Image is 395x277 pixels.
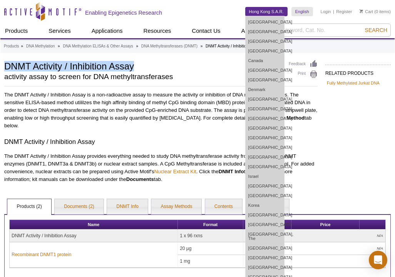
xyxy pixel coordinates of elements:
[178,220,243,230] th: Format
[360,7,391,16] li: (0 items)
[246,230,284,243] a: [GEOGRAPHIC_DATA], The
[178,242,243,255] td: 20 µg
[21,44,23,48] li: »
[246,75,284,85] a: [GEOGRAPHIC_DATA]
[178,255,243,268] td: 1 mg
[246,172,284,181] a: Israel
[178,230,243,242] td: 1 x 96 rxns
[246,152,284,162] a: [GEOGRAPHIC_DATA]
[55,199,104,215] a: Documents (2)
[4,137,318,147] h3: DNMT Activity / Inhibition Assay
[107,199,148,215] a: DNMT Info
[243,230,291,242] td: 55006
[289,60,318,68] a: Feedback
[246,66,284,75] a: [GEOGRAPHIC_DATA]
[327,79,380,86] a: Fully Methylated Jurkat DNA
[206,44,259,48] li: DNMT Activity / Inhibition Assay
[365,27,387,33] span: Search
[10,220,178,230] th: Name
[4,73,281,80] h2: activity assay to screen for DNA methyltransferases
[136,44,139,48] li: »
[363,27,390,34] button: Search
[139,24,176,38] a: Resources
[26,43,55,50] a: DNA Methylation
[246,104,284,114] a: [GEOGRAPHIC_DATA]
[10,230,178,242] td: DNMT Activity / Inhibition Assay
[246,243,284,253] a: [GEOGRAPHIC_DATA]
[4,43,19,50] a: Products
[205,199,242,215] a: Contents
[126,176,154,182] strong: Documents
[246,143,284,152] a: [GEOGRAPHIC_DATA]
[58,44,60,48] li: »
[246,181,284,191] a: [GEOGRAPHIC_DATA]
[0,24,32,38] a: Products
[325,64,391,78] h2: RELATED PRODUCTS
[291,242,385,255] td: N/A
[154,169,196,174] a: Nuclear Extract Kit
[291,255,385,268] td: N/A
[246,162,284,172] a: [GEOGRAPHIC_DATA]
[245,7,288,16] a: Hong Kong S.A.R.
[246,123,284,133] a: [GEOGRAPHIC_DATA]
[237,24,270,38] a: About Us
[246,263,284,272] a: [GEOGRAPHIC_DATA]
[291,220,360,230] th: Price
[63,43,133,50] a: DNA Methylation ELISAs & Other Assays
[246,27,284,37] a: [GEOGRAPHIC_DATA]
[246,253,284,263] a: [GEOGRAPHIC_DATA]
[4,91,318,130] p: The DNMT Activity / Inhibition Assay is a non-radioactive assay to measure the activity or inhibi...
[246,46,284,56] a: [GEOGRAPHIC_DATA]
[360,9,373,14] a: Cart
[246,95,284,104] a: [GEOGRAPHIC_DATA]
[246,201,284,210] a: Korea
[4,152,318,183] p: The DNMT Activity / Inhibition Assay provides everything needed to study DNA methyltransferase ac...
[321,9,331,14] a: Login
[246,191,284,201] a: [GEOGRAPHIC_DATA]
[246,56,284,66] a: Canada
[246,114,284,123] a: [GEOGRAPHIC_DATA]
[246,220,284,230] a: [GEOGRAPHIC_DATA]
[141,43,197,50] a: DNA Methyltransferases (DNMT)
[12,251,71,258] a: Recombinant DNMT1 protein
[151,199,201,215] a: Assay Methods
[360,9,363,13] img: Your Cart
[291,230,385,242] td: N/A
[246,17,284,27] a: [GEOGRAPHIC_DATA]
[243,220,291,230] th: Cat No.
[246,37,284,46] a: [GEOGRAPHIC_DATA]
[246,133,284,143] a: [GEOGRAPHIC_DATA]
[291,7,313,16] a: English
[44,24,75,38] a: Services
[270,115,305,121] strong: Assay Method
[246,85,284,95] a: Denmark
[336,9,352,14] a: Register
[87,24,127,38] a: Applications
[201,44,203,48] li: »
[333,7,334,16] li: |
[243,242,291,255] td: 31404
[289,70,318,79] a: Print
[243,255,291,268] td: 31800
[246,210,284,220] a: [GEOGRAPHIC_DATA]
[369,251,387,269] div: Open Intercom Messenger
[219,169,244,174] strong: DNMT Info
[85,9,162,16] h2: Enabling Epigenetics Research
[7,199,51,215] a: Products (2)
[187,24,225,38] a: Contact Us
[4,60,281,71] h1: DNMT Activity / Inhibition Assay
[269,24,391,37] input: Keyword, Cat. No.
